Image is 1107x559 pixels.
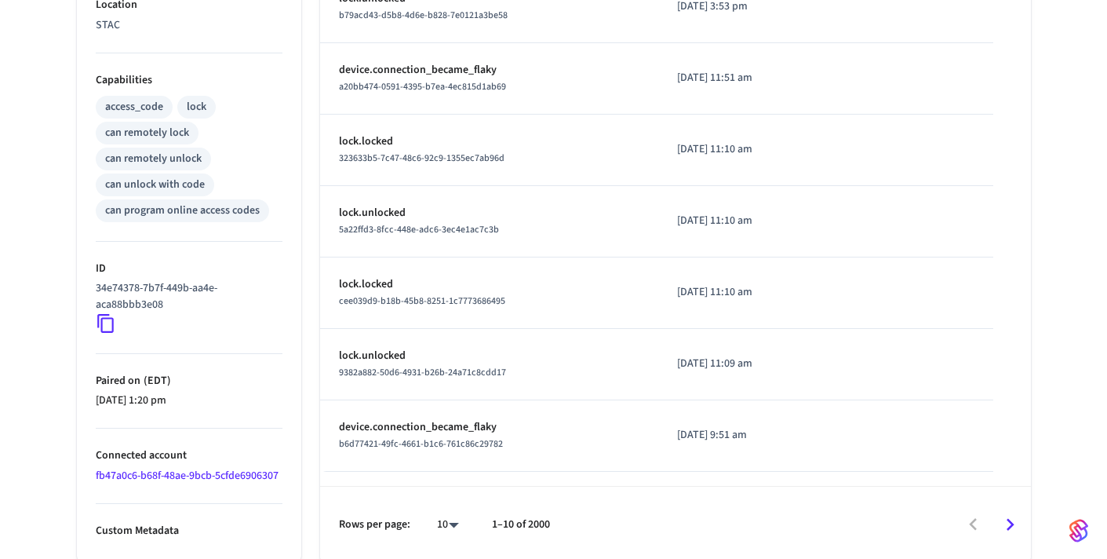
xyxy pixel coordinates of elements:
[96,261,282,277] p: ID
[492,517,550,533] p: 1–10 of 2000
[339,80,506,93] span: a20bb474-0591-4395-b7ea-4ec815d1ab69
[96,17,282,34] p: STAC
[96,468,279,484] a: fb47a0c6-b68f-48ae-9bcb-5cfde6906307
[96,280,276,313] p: 34e74378-7b7f-449b-aa4e-aca88bbb3e08
[1069,518,1088,543] img: SeamLogoGradient.69752ec5.svg
[339,366,506,379] span: 9382a882-50d6-4931-b26b-24a71c8cdd17
[339,517,410,533] p: Rows per page:
[96,448,282,464] p: Connected account
[677,356,825,372] p: [DATE] 11:09 am
[96,72,282,89] p: Capabilities
[339,133,639,150] p: lock.locked
[96,523,282,539] p: Custom Metadata
[339,152,504,165] span: 323633b5-7c47-48c6-92c9-1355ec7ab96d
[105,177,205,193] div: can unlock with code
[339,419,639,436] p: device.connection_became_flaky
[105,151,202,167] div: can remotely unlock
[105,125,189,141] div: can remotely lock
[339,348,639,364] p: lock.unlocked
[339,205,639,221] p: lock.unlocked
[105,203,260,219] div: can program online access codes
[339,9,508,22] span: b79acd43-d5b8-4d6e-b828-7e0121a3be58
[187,99,206,115] div: lock
[96,393,282,409] p: [DATE] 1:20 pm
[339,62,639,79] p: device.connection_became_flaky
[677,141,825,158] p: [DATE] 11:10 am
[339,294,505,308] span: cee039d9-b18b-45b8-8251-1c7773686495
[677,427,825,444] p: [DATE] 9:51 am
[429,513,467,536] div: 10
[96,373,282,389] p: Paired on
[140,373,171,389] span: ( EDT )
[105,99,163,115] div: access_code
[339,223,499,236] span: 5a22ffd3-8fcc-448e-adc6-3ec4e1ac7c3b
[677,213,825,229] p: [DATE] 11:10 am
[992,506,1029,543] button: Go to next page
[339,437,503,451] span: b6d77421-49fc-4661-b1c6-761c86c29782
[677,284,825,301] p: [DATE] 11:10 am
[677,70,825,86] p: [DATE] 11:51 am
[339,276,639,293] p: lock.locked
